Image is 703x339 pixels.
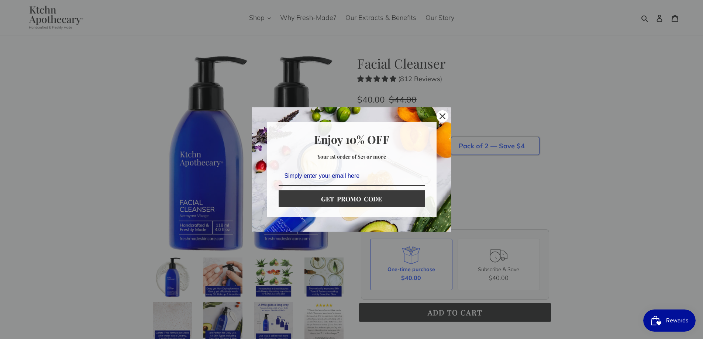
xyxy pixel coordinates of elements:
[279,190,425,207] button: GET PROMO CODE
[440,113,445,119] svg: close icon
[434,107,451,125] button: Close
[314,132,389,147] strong: Enjoy 10% OFF
[643,309,696,332] iframe: Button to open loyalty program pop-up
[279,166,425,186] input: Email field
[317,153,386,160] strong: Your 1st order of $25 or more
